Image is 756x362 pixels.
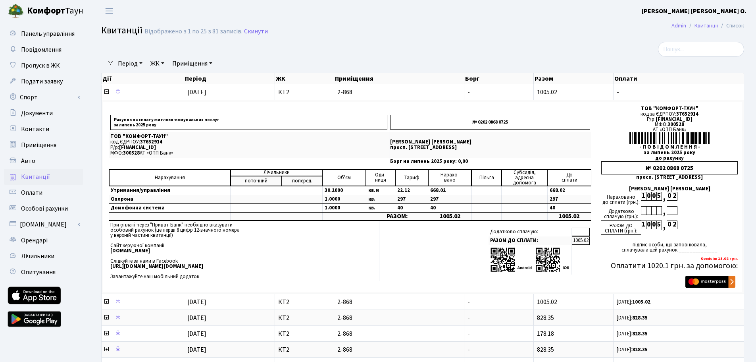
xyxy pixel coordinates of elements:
[467,88,470,97] span: -
[390,145,590,150] p: просп. [STREET_ADDRESS]
[140,138,162,145] span: 37652914
[278,89,331,95] span: КТ2
[672,192,677,201] div: 2
[278,331,331,337] span: КТ2
[337,347,460,353] span: 2-868
[601,150,738,155] div: за липень 2025 року
[632,314,648,321] b: 828.35
[642,6,746,16] a: [PERSON_NAME] [PERSON_NAME] О.
[428,186,472,195] td: 668.02
[601,112,738,117] div: код за ЄДРПОУ:
[109,170,231,186] td: Нарахування
[278,299,331,305] span: КТ2
[110,263,203,270] b: [URL][DOMAIN_NAME][DOMAIN_NAME]
[169,57,215,70] a: Приміщення
[187,329,206,338] span: [DATE]
[21,61,60,70] span: Пропуск в ЖК
[110,139,387,145] p: код ЄДРПОУ:
[651,221,656,229] div: 0
[109,195,231,203] td: Охорона
[646,192,651,201] div: 0
[467,298,470,306] span: -
[4,217,83,232] a: [DOMAIN_NAME]
[601,261,738,271] h5: Оплатити 1020.1 грн. за допомогою:
[322,170,366,186] td: Об'єм
[4,26,83,42] a: Панель управління
[21,77,63,86] span: Подати заявку
[660,17,756,34] nav: breadcrumb
[467,345,470,354] span: -
[537,329,554,338] span: 178.18
[366,195,395,203] td: кв.
[676,110,698,118] span: 37652914
[110,247,150,254] b: [DOMAIN_NAME]
[337,331,460,337] span: 2-868
[21,45,62,54] span: Повідомлення
[537,298,557,306] span: 1005.02
[632,346,648,353] b: 828.35
[662,206,667,215] div: ,
[547,170,591,186] td: До cплати
[337,89,460,95] span: 2-868
[109,221,379,281] td: При оплаті через "Приват-Банк" необхідно вказувати особовий рахунок (це перші 8 цифр 12-значного ...
[656,192,662,201] div: 5
[617,346,648,353] small: [DATE]:
[4,137,83,153] a: Приміщення
[718,21,744,30] li: Список
[21,109,53,118] span: Документи
[601,206,641,221] div: Додатково сплачую (грн.):
[21,268,56,277] span: Опитування
[601,106,738,111] div: ТОВ "КОМФОРТ-ТАУН"
[632,298,650,306] b: 1005.02
[601,122,738,127] div: МФО:
[366,212,428,221] td: РАЗОМ:
[4,264,83,280] a: Опитування
[109,186,231,195] td: Утримання/управління
[21,29,75,38] span: Панель управління
[490,247,569,273] img: apps-qrcodes.png
[21,172,50,181] span: Квитанції
[601,117,738,122] div: Р/р:
[21,125,49,134] span: Контакти
[656,221,662,229] div: 5
[572,236,590,245] td: 1005.02
[102,73,184,84] th: Дії
[395,203,428,212] td: 40
[21,236,48,245] span: Орендарі
[99,4,119,17] button: Переключити навігацію
[601,175,738,180] div: просп. [STREET_ADDRESS]
[101,23,142,37] span: Квитанції
[322,186,366,195] td: 30.2000
[27,4,83,18] span: Таун
[641,221,646,229] div: 1
[4,169,83,185] a: Квитанції
[534,73,614,84] th: Разом
[390,159,590,164] p: Борг на липень 2025 року: 0,00
[244,28,268,35] a: Скинути
[395,186,428,195] td: 22.12
[464,73,534,84] th: Борг
[632,330,648,337] b: 828.35
[366,203,395,212] td: кв.
[547,186,591,195] td: 668.02
[110,151,387,156] p: МФО: АТ «ОТП Банк»
[547,203,591,212] td: 40
[547,195,591,203] td: 297
[641,192,646,201] div: 1
[278,347,331,353] span: КТ2
[489,228,571,236] td: Додатково сплачую:
[700,256,738,261] b: Комісія: 15.08 грн.
[110,145,387,150] p: Р/р:
[337,299,460,305] span: 2-868
[21,204,68,213] span: Особові рахунки
[685,276,735,288] img: Masterpass
[467,314,470,322] span: -
[428,203,472,212] td: 40
[428,170,472,186] td: Нарахо- вано
[617,314,648,321] small: [DATE]:
[471,170,501,186] td: Пільга
[668,121,684,128] span: 300528
[322,203,366,212] td: 1.0000
[428,195,472,203] td: 297
[187,345,206,354] span: [DATE]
